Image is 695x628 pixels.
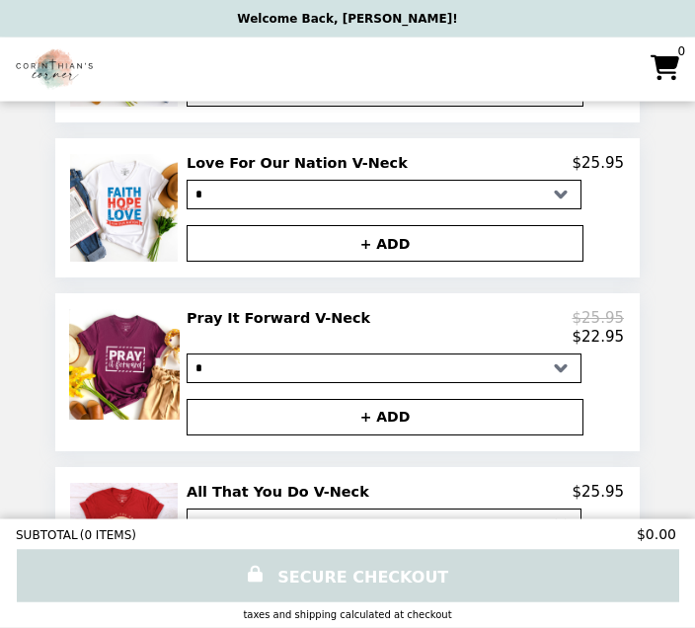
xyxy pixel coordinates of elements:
button: + ADD [187,400,583,436]
p: $25.95 [573,310,625,328]
button: + ADD [187,226,583,263]
p: $25.95 [573,155,625,173]
h2: All That You Do V-Neck [187,484,377,502]
span: $0.00 [637,526,679,542]
select: Select a product variant [187,354,581,384]
img: Pray It Forward V-Neck [69,310,185,421]
h2: Pray It Forward V-Neck [187,310,378,328]
span: SUBTOTAL [16,528,80,542]
img: All That You Do V-Neck [70,484,183,591]
p: $25.95 [573,484,625,502]
p: $22.95 [573,329,625,347]
span: 0 [677,45,685,57]
img: Love For Our Nation V-Neck [70,155,183,263]
img: Brand Logo [16,49,93,90]
div: Taxes and Shipping calculated at checkout [16,609,679,620]
span: ( 0 ITEMS ) [80,528,136,542]
select: Select a product variant [187,510,581,539]
h2: Love For Our Nation V-Neck [187,155,416,173]
select: Select a product variant [187,181,581,210]
p: Welcome Back, [PERSON_NAME]! [237,12,457,26]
